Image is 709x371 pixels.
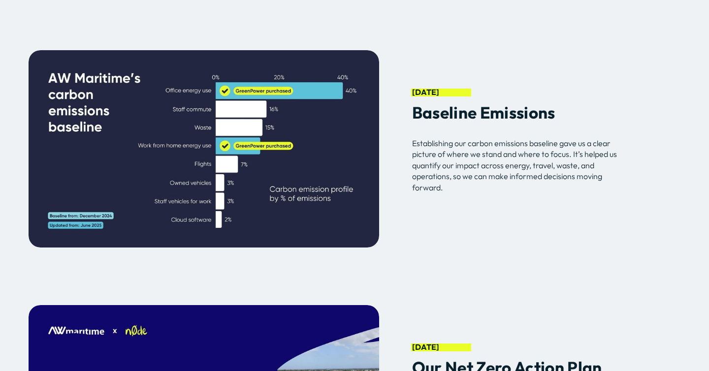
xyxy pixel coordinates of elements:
iframe: Chat Widget [660,324,709,371]
p: Establishing our carbon emissions baseline gave us a clear picture of where we stand and where to... [412,138,626,193]
strong: [DATE] [412,87,439,97]
strong: [DATE] [412,342,439,352]
h3: Baseline Emissions [412,103,626,122]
